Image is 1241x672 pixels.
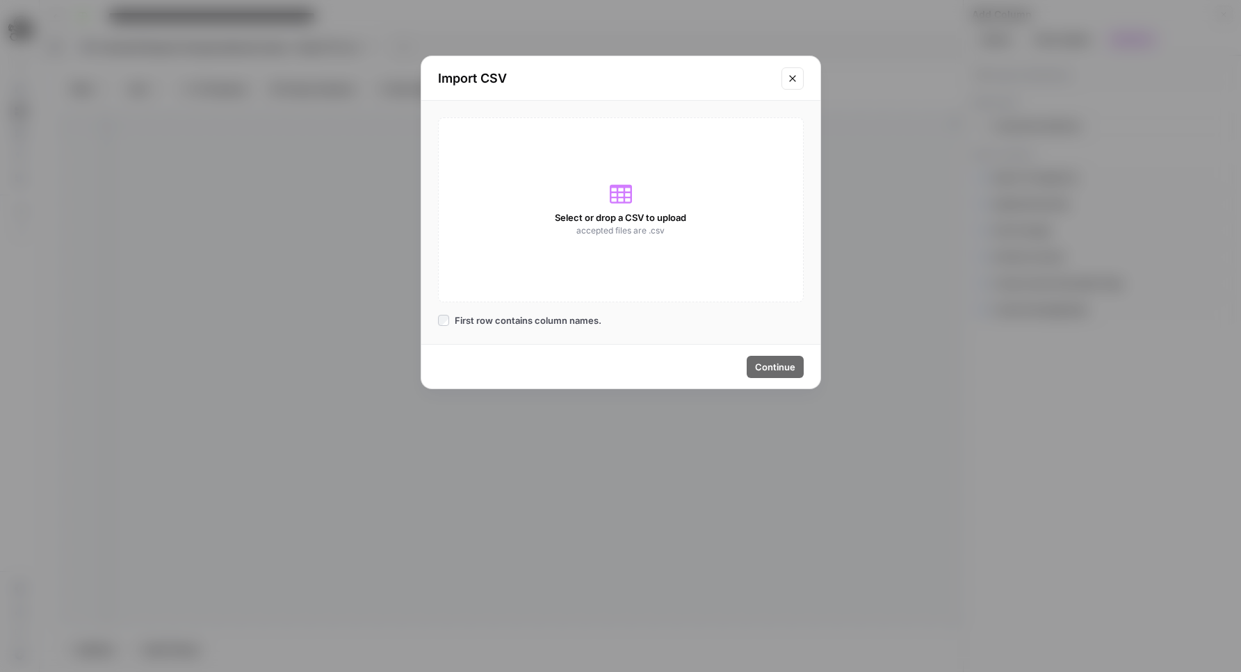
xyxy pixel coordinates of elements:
[438,69,773,88] h2: Import CSV
[781,67,804,90] button: Close modal
[576,224,665,237] span: accepted files are .csv
[747,356,804,378] button: Continue
[755,360,795,374] span: Continue
[555,211,686,224] span: Select or drop a CSV to upload
[438,315,449,326] input: First row contains column names.
[455,313,601,327] span: First row contains column names.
